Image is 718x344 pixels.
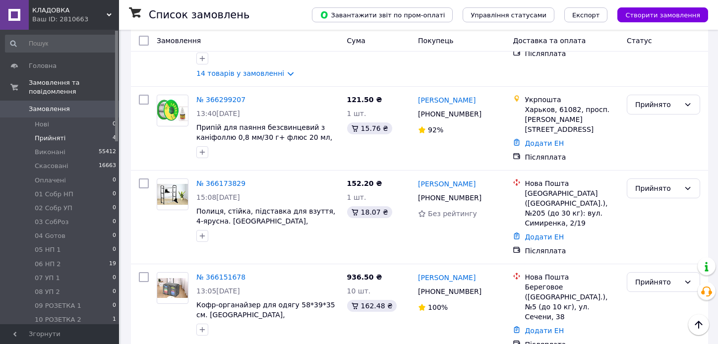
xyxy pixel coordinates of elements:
[347,179,382,187] span: 152.20 ₴
[113,218,116,227] span: 0
[418,179,476,189] a: [PERSON_NAME]
[347,110,366,117] span: 1 шт.
[347,37,365,45] span: Cума
[35,204,72,213] span: 02 Cобр УП
[428,126,443,134] span: 92%
[113,287,116,296] span: 0
[157,37,201,45] span: Замовлення
[347,122,392,134] div: 15.76 ₴
[113,134,116,143] span: 4
[418,95,476,105] a: [PERSON_NAME]
[418,110,481,118] span: [PHONE_NUMBER]
[196,96,245,104] a: № 366299207
[113,301,116,310] span: 0
[635,277,680,287] div: Прийнято
[113,190,116,199] span: 0
[635,99,680,110] div: Прийнято
[113,176,116,185] span: 0
[99,148,116,157] span: 55412
[35,260,61,269] span: 06 НП 2
[564,7,608,22] button: Експорт
[99,162,116,171] span: 16663
[196,110,240,117] span: 13:40[DATE]
[35,218,68,227] span: 03 CобРоз
[347,273,382,281] span: 936.50 ₴
[418,273,476,283] a: [PERSON_NAME]
[525,105,619,134] div: Харьков, 61082, просп. [PERSON_NAME][STREET_ADDRESS]
[29,61,57,70] span: Головна
[5,35,117,53] input: Пошук
[196,69,284,77] a: 14 товарів у замовленні
[196,179,245,187] a: № 366173829
[32,6,107,15] span: КЛАДОВКА
[196,123,332,151] a: Припій для паяння безсвинцевий з каніфоллю 0,8 мм/30 г+ флюс 20 мл, Кладовка
[35,148,65,157] span: Виконані
[35,134,65,143] span: Прийняті
[196,207,335,235] a: Полиця, стійка, підставка для взуття, 4-ярусна. [GEOGRAPHIC_DATA], [GEOGRAPHIC_DATA]
[525,233,564,241] a: Додати ЕН
[113,231,116,240] span: 0
[109,260,116,269] span: 19
[428,210,477,218] span: Без рейтингу
[29,78,119,96] span: Замовлення та повідомлення
[471,11,546,19] span: Управління статусами
[525,282,619,322] div: Береговое ([GEOGRAPHIC_DATA].), №5 (до 10 кг), ул. Сечени, 38
[149,9,249,21] h1: Список замовлень
[196,273,245,281] a: № 366151678
[113,245,116,254] span: 0
[525,188,619,228] div: [GEOGRAPHIC_DATA] ([GEOGRAPHIC_DATA].), №205 (до 30 кг): вул. Симиренка, 2/19
[525,152,619,162] div: Післяплата
[35,245,61,254] span: 05 НП 1
[627,37,652,45] span: Статус
[157,95,188,126] a: Фото товару
[35,301,81,310] span: 09 РОЗЕТКА 1
[196,193,240,201] span: 15:08[DATE]
[625,11,700,19] span: Створити замовлення
[347,206,392,218] div: 18.07 ₴
[312,7,453,22] button: Завантажити звіт по пром-оплаті
[196,287,240,295] span: 13:05[DATE]
[428,303,448,311] span: 100%
[35,190,73,199] span: 01 Cобр НП
[607,10,708,18] a: Створити замовлення
[635,183,680,194] div: Прийнято
[525,246,619,256] div: Післяплата
[157,178,188,210] a: Фото товару
[35,120,49,129] span: Нові
[35,176,66,185] span: Оплачені
[113,315,116,324] span: 1
[113,204,116,213] span: 0
[157,97,188,124] img: Фото товару
[157,184,188,205] img: Фото товару
[525,95,619,105] div: Укрпошта
[35,315,81,324] span: 10 РОЗЕТКА 2
[688,314,709,335] button: Наверх
[347,193,366,201] span: 1 шт.
[157,278,188,298] img: Фото товару
[113,274,116,283] span: 0
[196,301,335,329] a: Кофр-органайзер для одягу 58*39*35 см. [GEOGRAPHIC_DATA], [GEOGRAPHIC_DATA]
[418,287,481,295] span: [PHONE_NUMBER]
[32,15,119,24] div: Ваш ID: 2810663
[525,49,619,58] div: Післяплата
[525,272,619,282] div: Нова Пошта
[29,105,70,114] span: Замовлення
[418,194,481,202] span: [PHONE_NUMBER]
[35,162,68,171] span: Скасовані
[320,10,445,19] span: Завантажити звіт по пром-оплаті
[35,231,65,240] span: 04 Gотов
[572,11,600,19] span: Експорт
[347,287,371,295] span: 10 шт.
[347,96,382,104] span: 121.50 ₴
[35,274,60,283] span: 07 УП 1
[513,37,586,45] span: Доставка та оплата
[157,272,188,304] a: Фото товару
[418,37,453,45] span: Покупець
[525,327,564,335] a: Додати ЕН
[347,300,397,312] div: 162.48 ₴
[35,287,60,296] span: 08 УП 2
[525,178,619,188] div: Нова Пошта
